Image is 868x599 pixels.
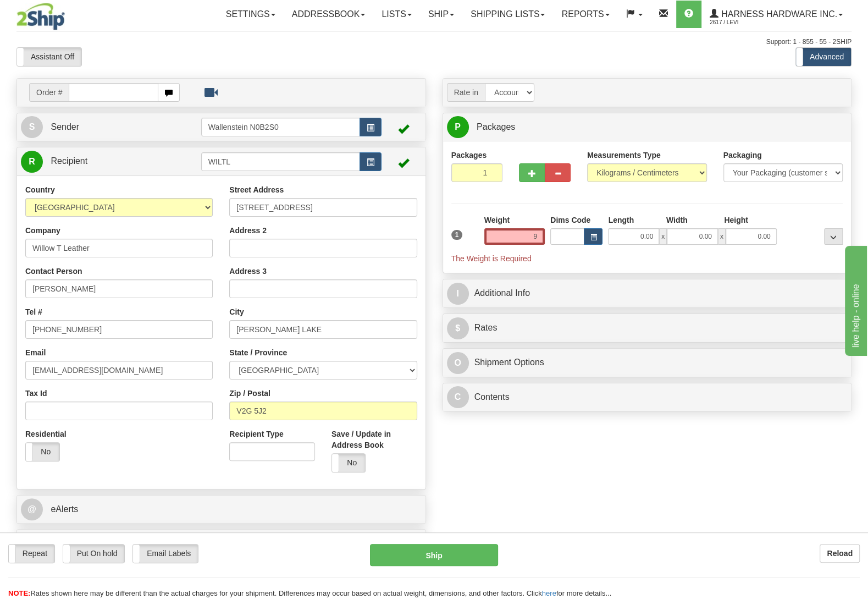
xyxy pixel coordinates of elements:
[9,545,54,563] label: Repeat
[462,1,553,28] a: Shipping lists
[218,1,284,28] a: Settings
[484,215,510,226] label: Weight
[17,48,81,66] label: Assistant Off
[718,228,726,245] span: x
[718,9,837,19] span: Harness Hardware Inc.
[447,352,469,374] span: O
[447,317,469,339] span: $
[25,184,55,195] label: Country
[587,150,661,161] label: Measurements Type
[451,254,532,263] span: The Weight is Required
[25,306,42,317] label: Tel #
[26,443,59,461] label: No
[332,454,366,472] label: No
[659,228,667,245] span: x
[820,544,860,563] button: Reload
[29,83,69,102] span: Order #
[63,545,125,563] label: Put On hold
[420,1,462,28] a: Ship
[51,122,79,131] span: Sender
[724,215,748,226] label: Height
[21,151,43,173] span: R
[553,1,617,28] a: Reports
[451,150,487,161] label: Packages
[21,116,201,139] a: S Sender
[447,282,848,305] a: IAdditional Info
[331,428,417,450] label: Save / Update in Address Book
[8,589,30,597] span: NOTE:
[373,1,419,28] a: Lists
[21,150,181,173] a: R Recipient
[550,215,590,226] label: Dims Code
[25,428,67,439] label: Residential
[447,386,469,408] span: C
[608,215,634,226] label: Length
[451,230,463,240] span: 1
[824,228,843,245] div: ...
[229,184,284,195] label: Street Address
[16,3,65,30] img: logo2617.jpg
[447,386,848,409] a: CContents
[25,388,47,399] label: Tax Id
[229,347,287,358] label: State / Province
[370,544,498,566] button: Ship
[229,388,270,399] label: Zip / Postal
[229,198,417,217] input: Enter a location
[447,116,848,139] a: P Packages
[229,306,244,317] label: City
[16,37,852,47] div: Support: 1 - 855 - 55 - 2SHIP
[51,156,87,166] span: Recipient
[21,116,43,138] span: S
[447,351,848,374] a: OShipment Options
[229,428,284,439] label: Recipient Type
[201,152,360,171] input: Recipient Id
[229,266,267,277] label: Address 3
[447,317,848,339] a: $Rates
[701,1,851,28] a: Harness Hardware Inc. 2617 / Levi
[8,7,102,20] div: live help - online
[843,243,867,355] iframe: chat widget
[25,266,82,277] label: Contact Person
[723,150,762,161] label: Packaging
[447,116,469,138] span: P
[447,83,485,102] span: Rate in
[796,48,851,66] label: Advanced
[229,225,267,236] label: Address 2
[21,498,43,520] span: @
[133,545,198,563] label: Email Labels
[447,283,469,305] span: I
[542,589,556,597] a: here
[25,225,60,236] label: Company
[284,1,374,28] a: Addressbook
[25,347,46,358] label: Email
[51,504,78,514] span: eAlerts
[666,215,688,226] label: Width
[201,118,360,136] input: Sender Id
[827,549,853,558] b: Reload
[21,498,422,521] a: @ eAlerts
[710,17,792,28] span: 2617 / Levi
[477,122,515,131] span: Packages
